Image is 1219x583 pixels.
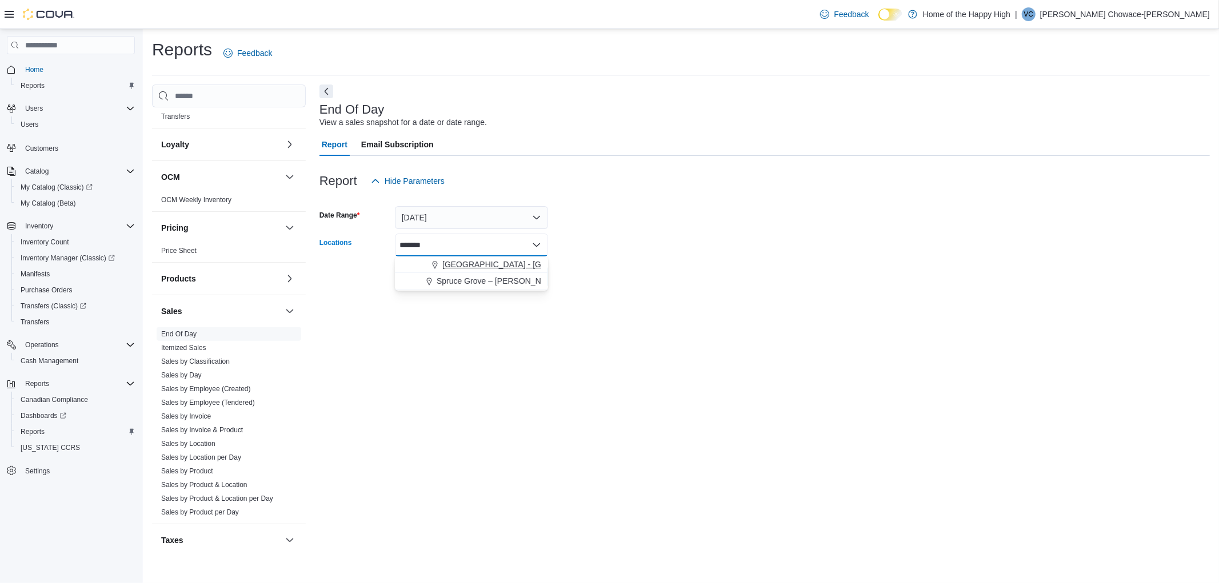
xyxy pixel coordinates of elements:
a: Sales by Employee (Tendered) [161,399,255,407]
button: Users [2,100,139,116]
span: Users [16,118,135,131]
button: [US_STATE] CCRS [11,440,139,456]
span: Transfers [21,317,49,327]
a: Price Sheet [161,247,197,255]
span: Email Subscription [361,133,434,156]
button: Taxes [161,534,281,546]
span: End Of Day [161,329,197,339]
span: Reports [25,379,49,388]
h3: End Of Day [319,103,385,116]
span: Reports [16,79,135,93]
input: Dark Mode [878,9,902,21]
span: Users [21,120,38,129]
a: Transfers [161,112,190,120]
a: Reports [16,425,49,439]
button: Cash Management [11,353,139,369]
span: Canadian Compliance [16,393,135,407]
button: [GEOGRAPHIC_DATA] - [GEOGRAPHIC_DATA] - Fire & Flower [395,256,548,273]
a: Sales by Location per Day [161,453,241,461]
span: Sales by Classification [161,357,230,366]
a: Transfers (Classic) [11,298,139,314]
span: VC [1024,7,1033,21]
a: Reports [16,79,49,93]
a: Users [16,118,43,131]
span: Manifests [21,270,50,279]
span: Sales by Invoice [161,412,211,421]
button: Close list of options [532,240,541,250]
button: [DATE] [395,206,548,229]
span: Sales by Location per Day [161,453,241,462]
label: Date Range [319,211,360,220]
a: [US_STATE] CCRS [16,441,85,455]
div: OCM [152,193,306,211]
span: Hide Parameters [385,175,445,187]
span: Spruce Grove – [PERSON_NAME] Ave - Fire & Flower [437,275,631,287]
label: Locations [319,238,352,247]
span: Users [21,102,135,115]
button: Canadian Compliance [11,392,139,408]
span: Settings [21,464,135,478]
button: Inventory [21,219,58,233]
span: Inventory Count [16,235,135,249]
span: Inventory [25,222,53,231]
span: Transfers [161,112,190,121]
div: Choose from the following options [395,256,548,290]
button: OCM [161,171,281,183]
span: Users [25,104,43,113]
button: Sales [283,304,297,318]
span: Manifests [16,267,135,281]
a: Feedback [219,42,277,65]
span: My Catalog (Beta) [16,196,135,210]
span: Purchase Orders [16,283,135,297]
span: Price Sheet [161,246,197,255]
a: Inventory Manager (Classic) [16,251,119,265]
span: Sales by Location [161,439,215,448]
button: Settings [2,463,139,479]
span: My Catalog (Classic) [21,183,93,192]
span: Sales by Product [161,467,213,476]
span: Catalog [25,167,49,176]
span: Operations [21,338,135,352]
h3: Taxes [161,534,183,546]
span: Cash Management [21,356,78,365]
button: Sales [161,305,281,317]
a: Feedback [816,3,873,26]
button: Home [2,61,139,78]
span: Inventory [21,219,135,233]
h3: Products [161,273,196,284]
span: Catalog [21,164,135,178]
a: Manifests [16,267,54,281]
a: My Catalog (Classic) [11,179,139,195]
span: Reports [21,427,45,436]
a: Transfers [16,315,54,329]
span: Feedback [834,9,869,20]
span: Sales by Day [161,371,202,380]
button: Reports [11,424,139,440]
a: Dashboards [16,409,71,423]
button: Spruce Grove – [PERSON_NAME] Ave - Fire & Flower [395,273,548,290]
div: Pricing [152,244,306,262]
h3: Report [319,174,357,188]
span: Dashboards [16,409,135,423]
a: Dashboards [11,408,139,424]
a: OCM Weekly Inventory [161,196,231,204]
button: Loyalty [283,138,297,151]
span: Sales by Product & Location [161,480,247,489]
a: Sales by Day [161,371,202,379]
button: Reports [11,78,139,94]
span: Inventory Manager (Classic) [21,254,115,263]
a: End Of Day [161,330,197,338]
button: Transfers [11,314,139,330]
span: Sales by Invoice & Product [161,425,243,435]
a: Sales by Product & Location per Day [161,494,273,502]
span: Feedback [237,47,272,59]
a: Inventory Count [16,235,74,249]
a: Sales by Product [161,467,213,475]
a: Sales by Product & Location [161,481,247,489]
span: [US_STATE] CCRS [21,443,80,452]
span: Sales by Employee (Created) [161,384,251,393]
span: Home [25,65,43,74]
a: Cash Management [16,354,83,368]
a: Sales by Invoice & Product [161,426,243,434]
